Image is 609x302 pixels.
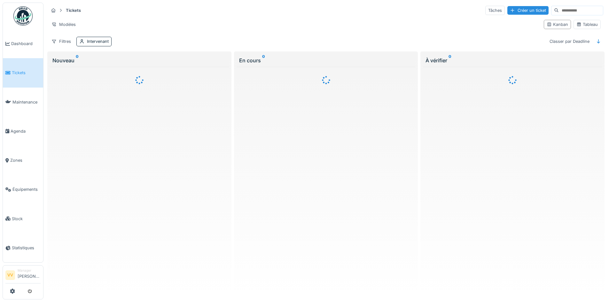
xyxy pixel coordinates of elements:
[3,88,43,117] a: Maintenance
[18,268,41,273] div: Manager
[87,38,109,44] div: Intervenant
[11,128,41,134] span: Agenda
[12,70,41,76] span: Tickets
[76,57,79,64] sup: 0
[18,268,41,282] li: [PERSON_NAME]
[12,216,41,222] span: Stock
[5,268,41,283] a: VV Manager[PERSON_NAME]
[239,57,413,64] div: En cours
[49,20,79,29] div: Modèles
[12,186,41,192] span: Équipements
[3,29,43,58] a: Dashboard
[10,157,41,163] span: Zones
[11,41,41,47] span: Dashboard
[52,57,226,64] div: Nouveau
[547,37,592,46] div: Classer par Deadline
[12,99,41,105] span: Maintenance
[63,7,83,13] strong: Tickets
[426,57,599,64] div: À vérifier
[3,204,43,233] a: Stock
[3,117,43,146] a: Agenda
[49,37,74,46] div: Filtres
[507,6,549,15] div: Créer un ticket
[13,6,33,26] img: Badge_color-CXgf-gQk.svg
[3,146,43,175] a: Zones
[262,57,265,64] sup: 0
[485,6,505,15] div: Tâches
[3,233,43,262] a: Statistiques
[576,21,598,27] div: Tableau
[449,57,451,64] sup: 0
[547,21,568,27] div: Kanban
[3,58,43,87] a: Tickets
[5,270,15,280] li: VV
[3,175,43,204] a: Équipements
[12,245,41,251] span: Statistiques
